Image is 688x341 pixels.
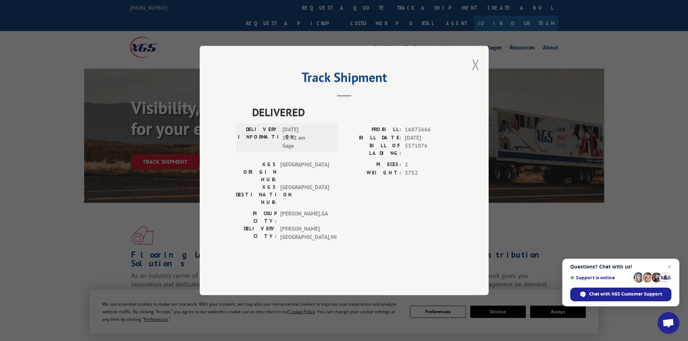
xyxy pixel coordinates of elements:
button: Close modal [472,55,480,74]
div: Open chat [658,312,679,334]
label: BILL DATE: [344,134,401,142]
span: Chat with XGS Customer Support [589,291,662,297]
label: DELIVERY INFORMATION: [238,126,279,150]
span: [GEOGRAPHIC_DATA] [280,183,329,206]
span: 16873666 [405,126,453,134]
span: [PERSON_NAME] , GA [280,210,329,225]
label: XGS ORIGIN HUB: [236,161,277,183]
span: Close chat [665,262,674,271]
label: WEIGHT: [344,169,401,177]
span: Support is online [570,275,631,280]
label: DELIVERY CITY: [236,225,277,241]
span: [PERSON_NAME][GEOGRAPHIC_DATA] , MI [280,225,329,241]
label: PROBILL: [344,126,401,134]
span: [DATE] [405,134,453,142]
label: PICKUP CITY: [236,210,277,225]
label: PIECES: [344,161,401,169]
span: Questions? Chat with us! [570,264,671,270]
span: 2 [405,161,453,169]
label: XGS DESTINATION HUB: [236,183,277,206]
h2: Track Shipment [236,72,453,86]
span: 5571076 [405,142,453,157]
span: 3752 [405,169,453,177]
div: Chat with XGS Customer Support [570,288,671,301]
span: DELIVERED [252,104,453,120]
span: [GEOGRAPHIC_DATA] [280,161,329,183]
span: [DATE] 11:42 am Gage [282,126,331,150]
label: BILL OF LADING: [344,142,401,157]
